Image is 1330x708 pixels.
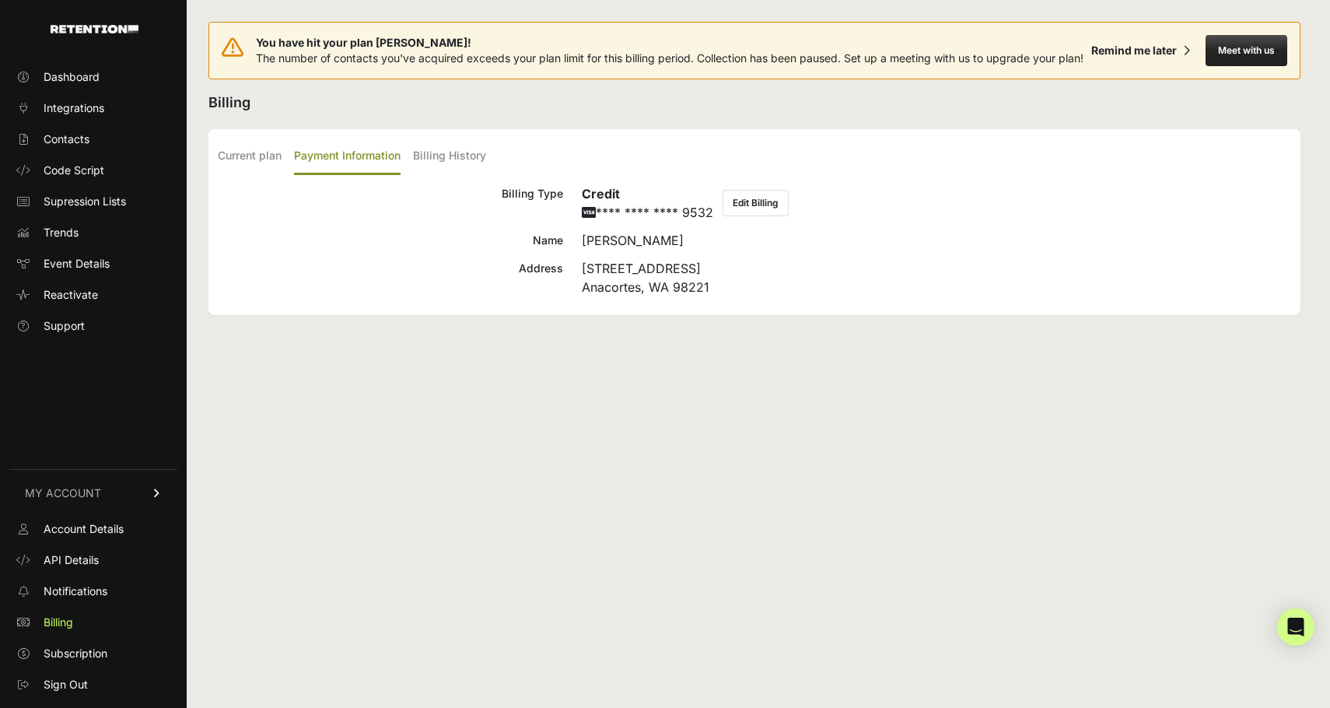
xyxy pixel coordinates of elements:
[44,163,104,178] span: Code Script
[9,469,177,517] a: MY ACCOUNT
[9,641,177,666] a: Subscription
[9,282,177,307] a: Reactivate
[1277,608,1314,646] div: Open Intercom Messenger
[51,25,138,33] img: Retention.com
[1091,43,1177,58] div: Remind me later
[44,194,126,209] span: Supression Lists
[9,251,177,276] a: Event Details
[44,256,110,272] span: Event Details
[25,485,101,501] span: MY ACCOUNT
[9,517,177,542] a: Account Details
[723,190,789,216] button: Edit Billing
[208,92,1300,114] h2: Billing
[256,35,1083,51] span: You have hit your plan [PERSON_NAME]!
[218,259,563,296] div: Address
[1085,37,1196,65] button: Remind me later
[9,610,177,635] a: Billing
[44,552,99,568] span: API Details
[413,138,486,175] label: Billing History
[1206,35,1287,66] button: Meet with us
[44,225,79,240] span: Trends
[218,184,563,222] div: Billing Type
[44,677,88,692] span: Sign Out
[9,189,177,214] a: Supression Lists
[9,65,177,89] a: Dashboard
[582,184,713,203] h6: Credit
[44,615,73,630] span: Billing
[582,259,1291,296] div: [STREET_ADDRESS] Anacortes, WA 98221
[44,318,85,334] span: Support
[9,220,177,245] a: Trends
[44,646,107,661] span: Subscription
[9,672,177,697] a: Sign Out
[218,138,282,175] label: Current plan
[9,127,177,152] a: Contacts
[44,287,98,303] span: Reactivate
[256,51,1083,65] span: The number of contacts you've acquired exceeds your plan limit for this billing period. Collectio...
[9,579,177,604] a: Notifications
[294,138,401,175] label: Payment Information
[44,69,100,85] span: Dashboard
[9,158,177,183] a: Code Script
[9,96,177,121] a: Integrations
[44,584,107,599] span: Notifications
[9,314,177,338] a: Support
[218,231,563,250] div: Name
[582,231,1291,250] div: [PERSON_NAME]
[44,521,124,537] span: Account Details
[9,548,177,573] a: API Details
[44,131,89,147] span: Contacts
[44,100,104,116] span: Integrations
